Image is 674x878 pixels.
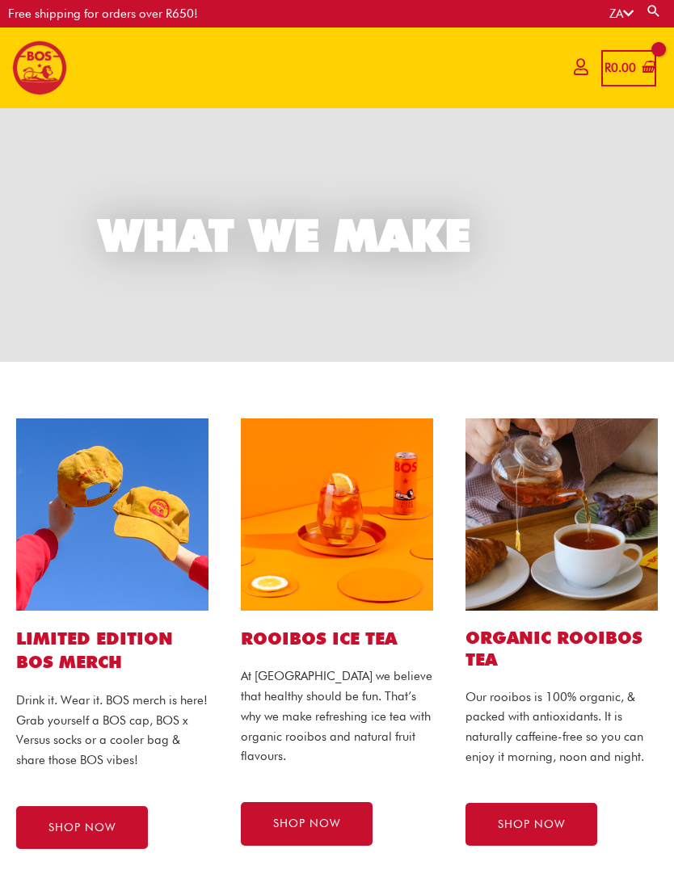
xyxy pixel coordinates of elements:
[16,627,209,674] h1: LIMITED EDITION BOS MERCH
[16,418,209,611] img: bos cap
[16,806,148,850] a: SHOP NOW
[609,6,634,21] a: ZA
[48,822,116,834] span: SHOP NOW
[465,803,597,846] a: SHOP NOW
[604,61,636,75] bdi: 0.00
[241,627,433,650] h1: ROOIBOS ICE TEA
[465,627,658,671] h2: Organic ROOIBOS TEA
[99,213,470,258] div: WHAT WE MAKE
[465,418,658,611] img: bos tea bags website1
[498,819,565,830] span: SHOP NOW
[604,61,611,75] span: R
[12,40,67,95] img: BOS logo finals-200px
[241,802,373,846] a: SHOP NOW
[241,666,433,767] p: At [GEOGRAPHIC_DATA] we believe that healthy should be fun. That’s why we make refreshing ice tea...
[16,691,209,771] p: Drink it. Wear it. BOS merch is here! Grab yourself a BOS cap, BOS x Versus socks or a cooler bag...
[465,687,658,767] p: Our rooibos is 100% organic, & packed with antioxidants. It is naturally caffeine-free so you can...
[273,818,340,830] span: SHOP NOW
[646,3,662,19] a: Search button
[601,50,656,86] a: View Shopping Cart, empty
